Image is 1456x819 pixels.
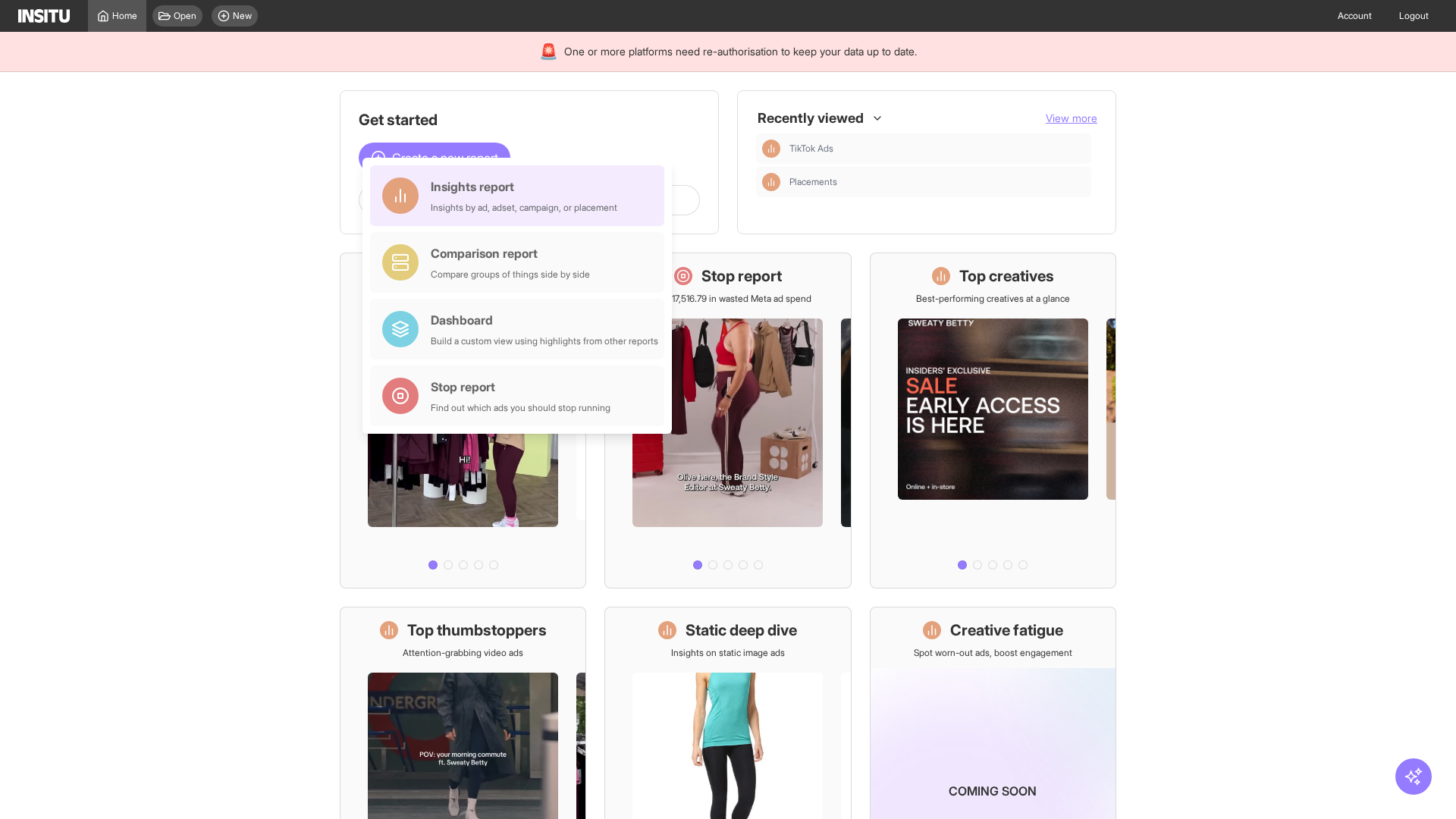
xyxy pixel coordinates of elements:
p: Save £17,516.79 in wasted Meta ad spend [645,293,811,305]
div: Comparison report [431,244,590,262]
span: View more [1046,111,1097,124]
h1: Top thumbstoppers [407,620,547,641]
div: Insights report [431,177,617,196]
img: Logo [18,9,70,23]
a: Top creativesBest-performing creatives at a glance [870,253,1116,588]
h1: Get started [359,109,700,130]
div: Dashboard [431,311,658,329]
div: Find out which ads you should stop running [431,402,610,414]
span: Placements [789,176,837,188]
span: Open [174,10,196,22]
h1: Stop report [701,265,782,287]
div: Insights by ad, adset, campaign, or placement [431,202,617,214]
h1: Top creatives [959,265,1054,287]
p: Insights on static image ads [671,647,785,659]
div: Build a custom view using highlights from other reports [431,335,658,347]
button: Create a new report [359,143,510,173]
div: 🚨 [539,41,558,62]
span: TikTok Ads [789,143,833,155]
a: What's live nowSee all active ads instantly [340,253,586,588]
span: Placements [789,176,1085,188]
span: New [233,10,252,22]
button: View more [1046,111,1097,126]
p: Best-performing creatives at a glance [916,293,1070,305]
div: Insights [762,140,780,158]
a: Stop reportSave £17,516.79 in wasted Meta ad spend [604,253,851,588]
p: Attention-grabbing video ads [403,647,523,659]
div: Stop report [431,378,610,396]
span: TikTok Ads [789,143,1085,155]
span: Create a new report [392,149,498,167]
h1: Static deep dive [686,620,797,641]
span: Home [112,10,137,22]
div: Compare groups of things side by side [431,268,590,281]
span: One or more platforms need re-authorisation to keep your data up to date. [564,44,917,59]
div: Insights [762,173,780,191]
